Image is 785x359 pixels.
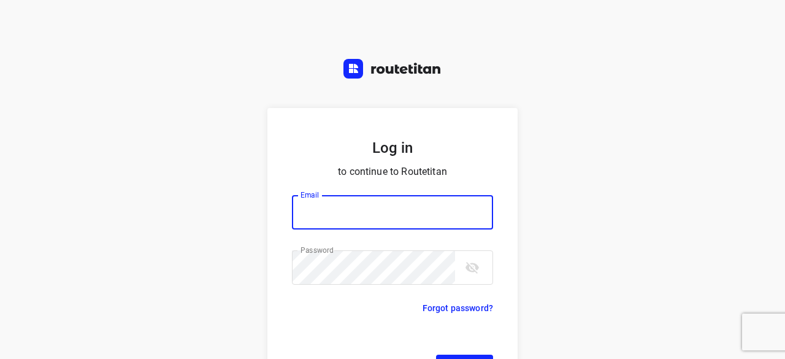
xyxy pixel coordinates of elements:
[460,255,484,280] button: toggle password visibility
[343,59,442,82] a: Routetitan
[292,163,493,180] p: to continue to Routetitan
[343,59,442,79] img: Routetitan
[423,301,493,315] a: Forgot password?
[292,137,493,158] h5: Log in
